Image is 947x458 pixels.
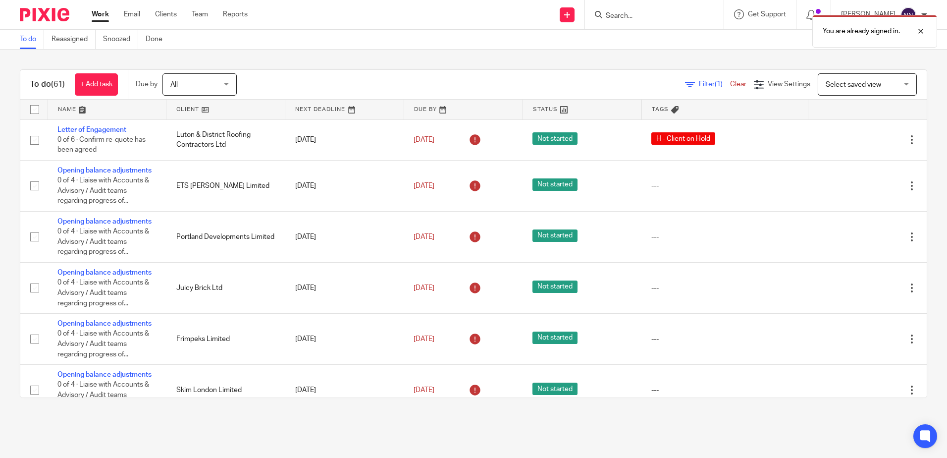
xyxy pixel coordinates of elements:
span: [DATE] [414,387,434,394]
div: --- [651,385,798,395]
a: Opening balance adjustments [57,320,152,327]
p: Due by [136,79,158,89]
a: Team [192,9,208,19]
span: Not started [532,229,578,242]
span: (61) [51,80,65,88]
div: --- [651,232,798,242]
td: ETS [PERSON_NAME] Limited [166,160,285,211]
span: [DATE] [414,136,434,143]
a: Reassigned [52,30,96,49]
p: You are already signed in. [823,26,900,36]
h1: To do [30,79,65,90]
span: [DATE] [414,285,434,291]
img: Pixie [20,8,69,21]
a: Email [124,9,140,19]
span: 0 of 4 · Liaise with Accounts & Advisory / Audit teams regarding progress of... [57,382,149,409]
a: Clients [155,9,177,19]
span: 0 of 6 · Confirm re-quote has been agreed [57,136,146,154]
span: (1) [715,81,723,88]
a: Opening balance adjustments [57,167,152,174]
td: Juicy Brick Ltd [166,263,285,314]
a: Opening balance adjustments [57,269,152,276]
a: Letter of Engagement [57,126,126,133]
div: --- [651,334,798,344]
img: svg%3E [900,7,916,23]
span: [DATE] [414,336,434,343]
span: 0 of 4 · Liaise with Accounts & Advisory / Audit teams regarding progress of... [57,177,149,205]
span: Not started [532,132,578,145]
span: Not started [532,281,578,293]
a: Reports [223,9,248,19]
td: [DATE] [285,263,404,314]
div: --- [651,283,798,293]
span: 0 of 4 · Liaise with Accounts & Advisory / Audit teams regarding progress of... [57,280,149,307]
span: All [170,81,178,88]
td: Frimpeks Limited [166,314,285,365]
td: Luton & District Roofing Contractors Ltd [166,119,285,160]
a: To do [20,30,44,49]
div: --- [651,181,798,191]
span: View Settings [768,81,810,88]
span: Not started [532,383,578,395]
a: Done [146,30,170,49]
a: + Add task [75,73,118,96]
td: [DATE] [285,314,404,365]
td: [DATE] [285,212,404,263]
span: 0 of 4 · Liaise with Accounts & Advisory / Audit teams regarding progress of... [57,229,149,256]
td: [DATE] [285,119,404,160]
a: Snoozed [103,30,138,49]
span: [DATE] [414,182,434,189]
span: [DATE] [414,233,434,240]
td: Skim London Limited [166,365,285,416]
td: [DATE] [285,160,404,211]
td: Portland Developments Limited [166,212,285,263]
a: Clear [730,81,746,88]
a: Work [92,9,109,19]
span: Not started [532,332,578,344]
span: Not started [532,178,578,191]
a: Opening balance adjustments [57,371,152,378]
span: Tags [652,107,669,112]
span: Filter [699,81,730,88]
span: H - Client on Hold [651,132,715,145]
span: 0 of 4 · Liaise with Accounts & Advisory / Audit teams regarding progress of... [57,331,149,358]
td: [DATE] [285,365,404,416]
a: Opening balance adjustments [57,218,152,225]
span: Select saved view [826,81,881,88]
